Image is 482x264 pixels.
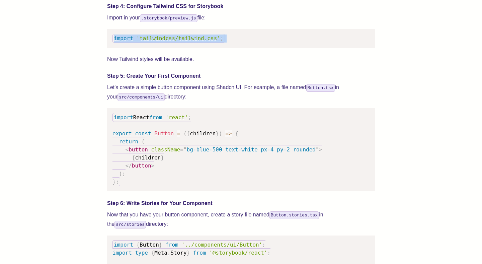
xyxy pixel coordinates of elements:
span: " [183,146,187,153]
h4: Step 6: Write Stories for Your Component [107,199,375,207]
span: { [235,130,238,137]
span: 'tailwindcss/tailwind.css' [136,35,220,42]
span: } [159,242,162,248]
code: src/stories [114,221,146,228]
span: import [114,242,133,248]
span: Meta [154,250,167,256]
span: { [136,242,140,248]
span: Story [170,250,186,256]
span: from [193,250,206,256]
span: = [180,146,183,153]
span: type [135,250,148,256]
p: Let's create a simple button component using Shadcn UI. For example, a file named in your directory: [107,83,375,102]
p: Import in your file: [107,13,375,22]
span: ) [119,171,122,177]
span: import [114,114,133,121]
code: src/components/ui [117,93,165,101]
span: { [187,130,190,137]
span: import [112,250,132,256]
span: => [225,130,232,137]
span: '../components/ui/Button' [181,242,262,248]
span: bg-blue-500 text-white px-4 py-2 rounded [187,146,316,153]
span: const [135,130,151,137]
span: ; [188,114,191,121]
span: children [135,154,161,161]
span: ) [219,130,222,137]
span: button [129,146,148,153]
span: ; [116,179,119,185]
span: React [133,114,149,121]
code: .storybook/preview.js [140,14,197,22]
span: " [316,146,319,153]
span: return [119,138,138,145]
span: } [112,179,116,185]
h4: Step 4: Configure Tailwind CSS for Storybook [107,2,375,10]
span: import [114,35,133,42]
span: button [132,162,151,169]
span: Button [154,130,174,137]
span: from [165,242,178,248]
p: Now that you have your button component, create a story file named in the directory: [107,210,375,229]
span: < [126,146,129,153]
span: } [161,154,164,161]
span: Button [140,242,159,248]
span: 'react' [165,114,188,121]
span: from [149,114,162,121]
span: '@storybook/react' [209,250,267,256]
code: Button.stories.tsx [269,211,319,219]
code: Button.tsx [306,84,335,92]
span: > [319,146,322,153]
span: ; [220,35,224,42]
h4: Step 5: Create Your First Component [107,72,375,80]
span: className [151,146,180,153]
span: ; [267,250,270,256]
span: { [151,250,155,256]
span: } [187,250,190,256]
p: Now Tailwind styles will be available. [107,55,375,64]
span: ( [142,138,145,145]
span: ; [262,242,265,248]
span: { [132,154,135,161]
span: children [190,130,216,137]
span: ( [183,130,187,137]
span: , [167,250,171,256]
span: export [112,130,132,137]
span: } [216,130,219,137]
span: > [151,162,155,169]
span: ; [122,171,126,177]
span: </ [126,162,132,169]
span: = [177,130,180,137]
